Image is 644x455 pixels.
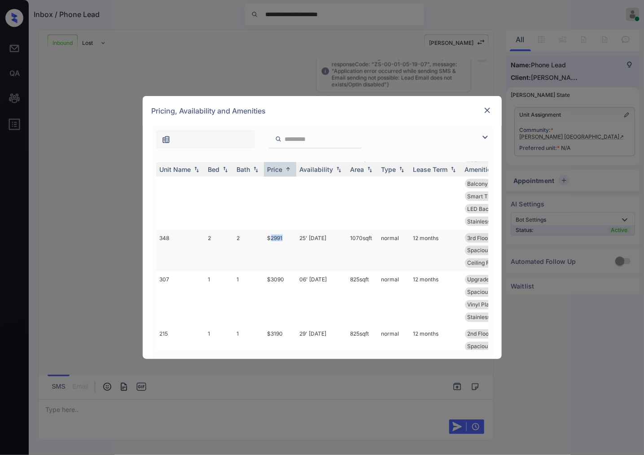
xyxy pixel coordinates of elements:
div: Price [267,166,283,173]
img: icon-zuma [275,135,282,143]
div: Amenities [465,166,495,173]
img: sorting [397,166,406,173]
td: 12 months [410,326,461,405]
img: icon-zuma [480,132,491,143]
span: Upgrades: 1x1 [468,276,503,283]
span: Vinyl Plank - R... [468,302,509,308]
td: 12 months [410,150,461,230]
td: normal [378,326,410,405]
div: Area [350,166,364,173]
span: 3rd Floor [468,235,491,241]
img: sorting [365,166,374,173]
span: Spacious Closet [468,247,508,254]
td: 1 [233,326,264,405]
td: 1070 sqft [347,230,378,271]
img: sorting [251,166,260,173]
span: Spacious Closet [468,343,508,350]
td: 348 [156,230,205,271]
td: normal [378,271,410,326]
td: 12 months [410,230,461,271]
td: 2 [233,230,264,271]
span: 2nd Floor [468,331,491,337]
span: Stainless Steel... [468,314,509,321]
td: 25' [DATE] [296,230,347,271]
td: 825 sqft [347,326,378,405]
td: 215 [156,326,205,405]
td: 458 [156,150,205,230]
td: 27' [DATE] [296,150,347,230]
td: 825 sqft [347,271,378,326]
div: Bed [208,166,220,173]
span: Balcony [468,180,488,187]
td: 06' [DATE] [296,271,347,326]
img: sorting [449,166,458,173]
td: normal [378,230,410,271]
td: 1 [205,326,233,405]
td: 2 [205,230,233,271]
td: $2991 [264,230,296,271]
div: Lease Term [413,166,448,173]
td: $3090 [264,271,296,326]
img: close [483,106,492,115]
td: 1 [205,271,233,326]
img: sorting [334,166,343,173]
img: sorting [284,166,293,173]
td: 1 [205,150,233,230]
div: Type [381,166,396,173]
td: 29' [DATE] [296,326,347,405]
span: Ceiling Fan [468,260,496,267]
span: Stainless Steel... [468,218,509,225]
td: 12 months [410,271,461,326]
img: sorting [221,166,230,173]
div: Bath [237,166,250,173]
img: sorting [192,166,201,173]
td: $3190 [264,326,296,405]
td: 1 [233,271,264,326]
td: $2923 [264,150,296,230]
td: 307 [156,271,205,326]
div: Pricing, Availability and Amenities [143,96,502,126]
span: Spacious Closet [468,289,508,296]
span: Smart Thermosta... [468,193,517,200]
img: icon-zuma [162,135,171,144]
td: 689 sqft [347,150,378,230]
div: Unit Name [160,166,191,173]
td: 1 [233,150,264,230]
td: normal [378,150,410,230]
div: Availability [300,166,333,173]
span: LED Back-lit Mi... [468,206,511,212]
